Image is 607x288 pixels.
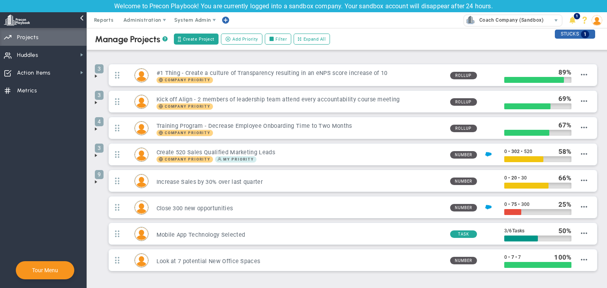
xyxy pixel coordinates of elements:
span: Task [450,230,477,238]
img: Mark Collins [135,201,148,214]
div: Katie Williams [134,174,149,188]
span: 1 [574,13,580,19]
span: Tasks [512,228,525,234]
span: 50 [558,227,566,235]
span: 67 [558,121,566,129]
span: Number [450,151,477,159]
span: 69 [558,95,566,103]
span: 20 [511,175,517,181]
span: 7 [511,254,514,260]
span: • [508,202,510,207]
span: 3 [95,64,104,73]
div: % [558,121,572,129]
span: 100 [554,253,566,261]
label: Filter [265,34,291,45]
span: 1 [581,30,589,38]
span: Expand All [303,36,326,43]
h3: Training Program - Decrease Employee Onboarding Time to Two Months [156,122,444,130]
h3: Create 520 Sales Qualified Marketing Leads [156,149,444,156]
span: 3 [95,144,104,153]
span: 75 [511,202,517,207]
img: Lucy Rodriguez [135,227,148,241]
span: 3 [95,91,104,100]
h3: Kick off Align - 2 members of leadership team attend every accountability course meeting [156,96,444,103]
span: 520 [524,149,532,154]
span: 3 6 [504,228,524,234]
h3: #1 Thing - Create a culture of Transparency resulting in an eNPS score increase of 10 [156,69,444,77]
span: Company Priority [156,77,213,83]
button: Add Priority [221,34,262,45]
span: 0 [504,175,507,181]
div: Lucy Rodriguez [134,227,149,241]
div: % [558,200,572,209]
span: Coach Company (Sandbox) [475,15,543,25]
span: 0 [504,149,507,154]
div: % [558,174,572,182]
span: 58 [558,148,566,155]
h3: Mobile App Technology Selected [156,231,444,239]
div: % [558,226,572,235]
span: • [515,254,517,260]
span: 4 [95,117,104,126]
span: 30 [521,175,527,181]
img: Salesforce Enabled<br />Sandbox: Quarterly Leads and Opportunities [485,151,492,157]
span: • [508,175,510,181]
span: Company Priority [156,130,213,136]
button: Create Project [174,34,219,45]
div: % [558,147,572,156]
span: • [508,149,510,154]
span: 25 [558,200,566,208]
span: Company Priority [156,156,213,163]
span: Projects [17,29,38,46]
span: Number [450,204,477,211]
span: • [521,149,522,154]
span: • [518,202,520,207]
li: Announcements [566,12,579,28]
span: System Admin [174,17,211,23]
img: Salesforce Enabled<br />Sandbox: Quarterly Leads and Opportunities [485,204,492,210]
img: Katie Williams [135,174,148,188]
span: Add Priority [232,36,258,43]
span: Rollup [450,98,477,106]
span: Company Priority [165,105,211,108]
img: Sudhir Dakshinamurthy [135,148,148,161]
button: Tour Menu [30,267,60,274]
span: Metrics [17,82,37,99]
span: 0 [504,202,507,207]
span: Rollup [450,72,477,79]
div: % [558,94,572,103]
span: Create Project [183,36,215,43]
img: Mark Collins [135,69,148,82]
span: 300 [521,202,530,207]
span: Action Items [17,65,51,81]
div: % [554,253,571,262]
span: Rollup [450,125,477,132]
span: / [507,228,509,234]
span: 66 [558,174,566,182]
h3: Look at 7 potential New Office Spaces [156,258,444,265]
span: 0 [504,254,507,260]
span: select [550,15,562,26]
div: Tom Johnson [134,253,149,267]
div: Sudhir Dakshinamurthy [134,148,149,162]
span: 9 [95,170,104,179]
h3: Close 300 new opportunities [156,205,444,212]
div: % [558,68,572,77]
img: Miguel Cabrera [135,95,148,108]
div: Lisa Jenkins [134,121,149,135]
li: Help & Frequently Asked Questions (FAQ) [579,12,591,28]
div: Manage Projects [95,34,168,45]
img: Lisa Jenkins [135,122,148,135]
span: My Priority [215,156,256,163]
img: 33597.Company.photo [466,15,475,25]
span: 7 [518,254,521,260]
div: STUCKS [555,30,595,39]
img: 64089.Person.photo [592,15,602,26]
img: Tom Johnson [135,254,148,267]
span: Company Priority [165,131,211,135]
span: Reports [90,12,118,28]
div: Mark Collins [134,68,149,82]
span: Company Priority [165,78,211,82]
h3: Increase Sales by 30% over last quarter [156,178,444,186]
span: Administration [123,17,161,23]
